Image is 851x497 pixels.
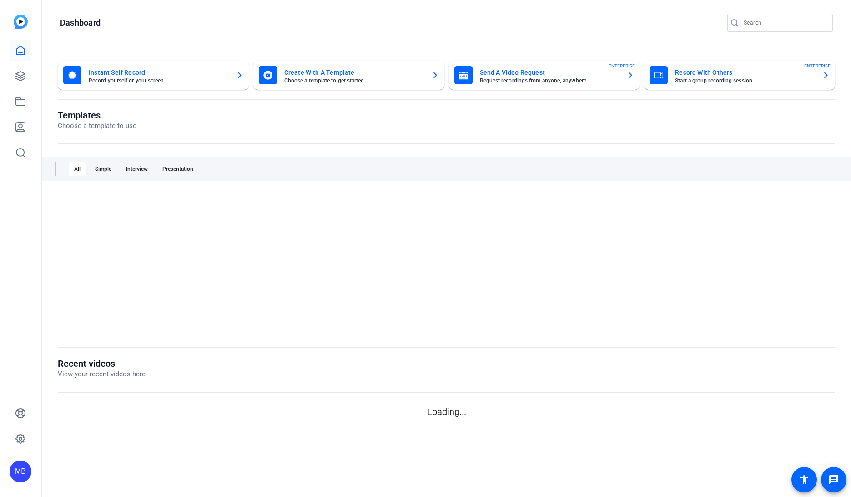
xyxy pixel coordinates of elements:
button: Send A Video RequestRequest recordings from anyone, anywhereENTERPRISE [449,61,640,90]
span: ENTERPRISE [609,62,635,69]
span: ENTERPRISE [804,62,831,69]
h1: Recent videos [58,358,146,369]
button: Create With A TemplateChoose a template to get started [253,61,444,90]
mat-card-title: Record With Others [675,67,815,78]
mat-icon: message [828,474,839,485]
p: Loading... [58,405,835,419]
div: Presentation [157,162,199,176]
mat-card-title: Instant Self Record [89,67,229,78]
mat-card-title: Create With A Template [284,67,424,78]
div: Interview [121,162,153,176]
p: View your recent videos here [58,369,146,379]
div: Simple [90,162,117,176]
mat-card-subtitle: Choose a template to get started [284,78,424,83]
button: Record With OthersStart a group recording sessionENTERPRISE [644,61,835,90]
mat-icon: accessibility [799,474,810,485]
div: All [69,162,86,176]
img: blue-gradient.svg [14,15,28,29]
mat-card-title: Send A Video Request [480,67,620,78]
h1: Templates [58,110,136,121]
h1: Dashboard [60,17,101,28]
mat-card-subtitle: Record yourself or your screen [89,78,229,83]
input: Search [744,17,826,28]
mat-card-subtitle: Request recordings from anyone, anywhere [480,78,620,83]
p: Choose a template to use [58,121,136,131]
mat-card-subtitle: Start a group recording session [675,78,815,83]
div: MB [10,461,31,482]
button: Instant Self RecordRecord yourself or your screen [58,61,249,90]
